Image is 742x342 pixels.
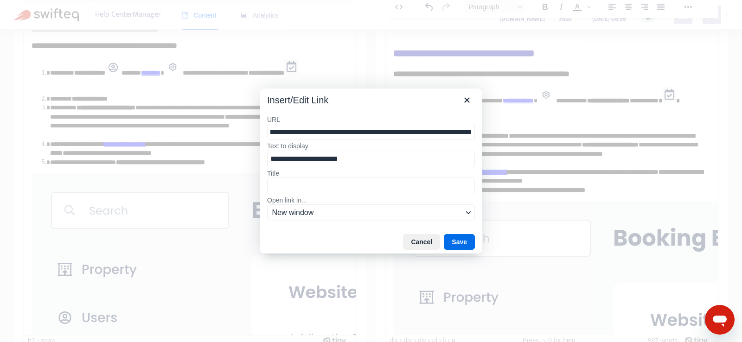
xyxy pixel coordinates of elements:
[267,94,328,106] div: Insert/Edit Link
[444,234,475,250] button: Save
[267,169,475,177] label: Title
[272,207,463,218] span: New window
[267,196,475,204] label: Open link in...
[267,204,475,221] button: Open link in...
[705,305,735,335] iframe: Button to launch messaging window
[459,92,475,108] button: Close
[267,115,475,124] label: URL
[267,142,475,150] label: Text to display
[403,234,440,250] button: Cancel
